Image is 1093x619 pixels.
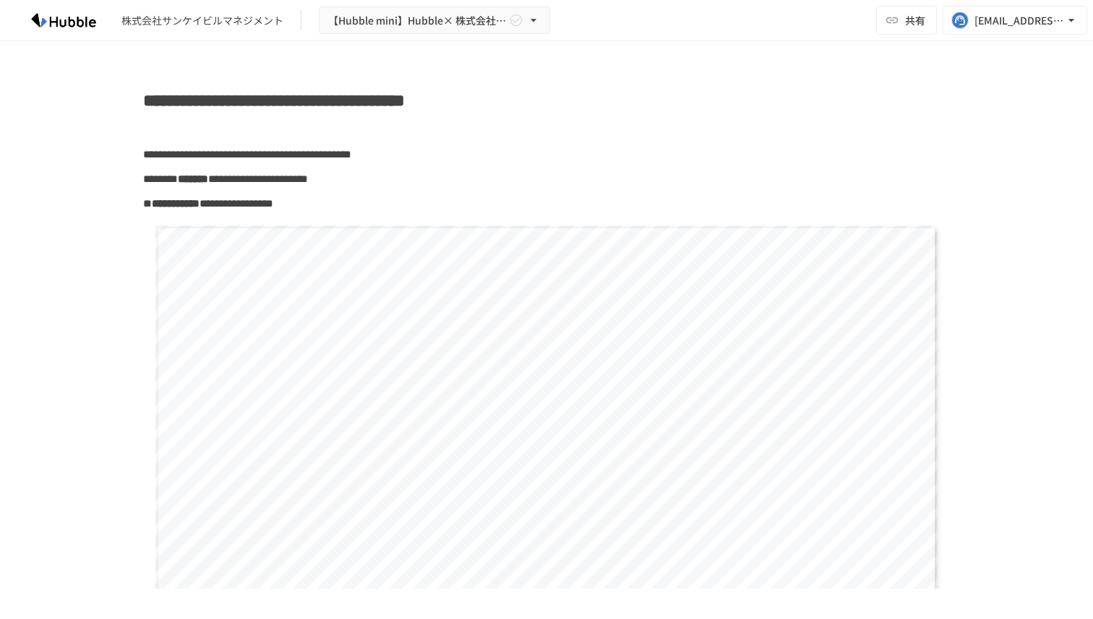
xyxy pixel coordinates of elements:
div: [EMAIL_ADDRESS][DOMAIN_NAME] [974,12,1064,30]
button: 【Hubble mini】Hubble× 株式会社サンケイビルマネジメントオンボーディングプロジェクト [319,7,550,35]
span: 共有 [905,12,925,28]
img: HzDRNkGCf7KYO4GfwKnzITak6oVsp5RHeZBEM1dQFiQ [17,9,110,32]
button: 共有 [876,6,937,35]
div: 株式会社サンケイビルマネジメント [121,13,283,28]
span: 【Hubble mini】Hubble× 株式会社サンケイビルマネジメントオンボーディングプロジェクト [328,12,506,30]
button: [EMAIL_ADDRESS][DOMAIN_NAME] [943,6,1087,35]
